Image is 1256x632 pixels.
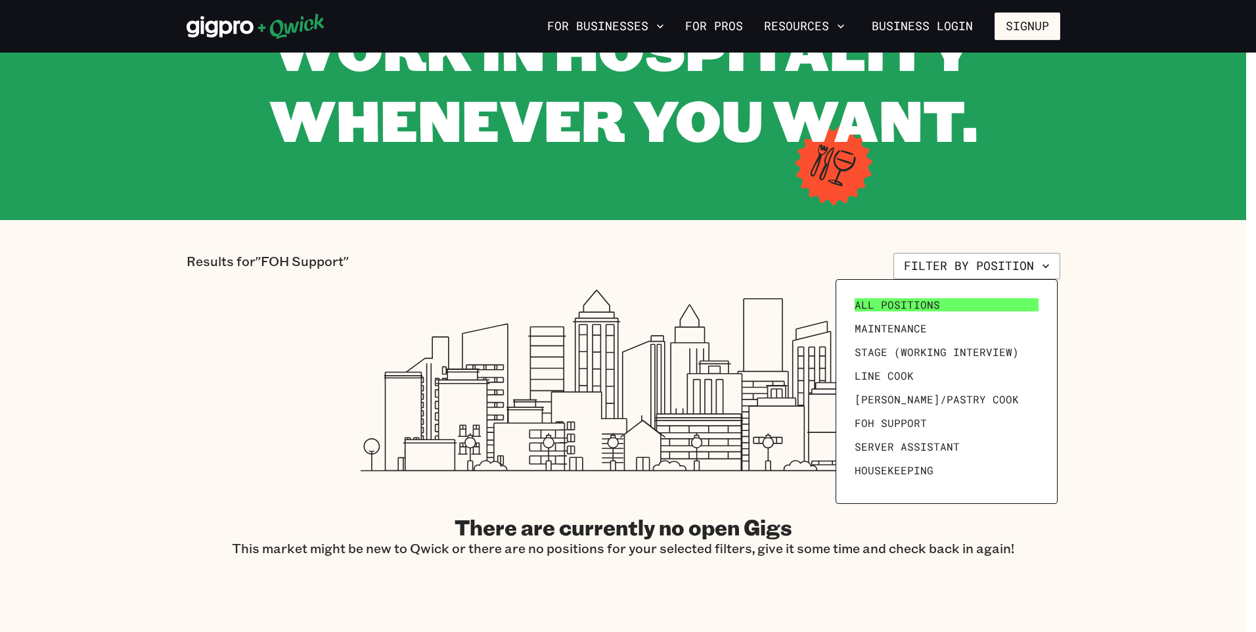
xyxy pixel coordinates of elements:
[855,487,914,501] span: Prep Cook
[849,293,1044,490] ul: Filter by position
[855,417,927,430] span: FOH Support
[855,322,927,335] span: Maintenance
[855,393,1019,406] span: [PERSON_NAME]/Pastry Cook
[855,298,940,311] span: All Positions
[855,464,933,477] span: Housekeeping
[855,440,960,453] span: Server Assistant
[855,346,1019,359] span: Stage (working interview)
[855,369,914,382] span: Line Cook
